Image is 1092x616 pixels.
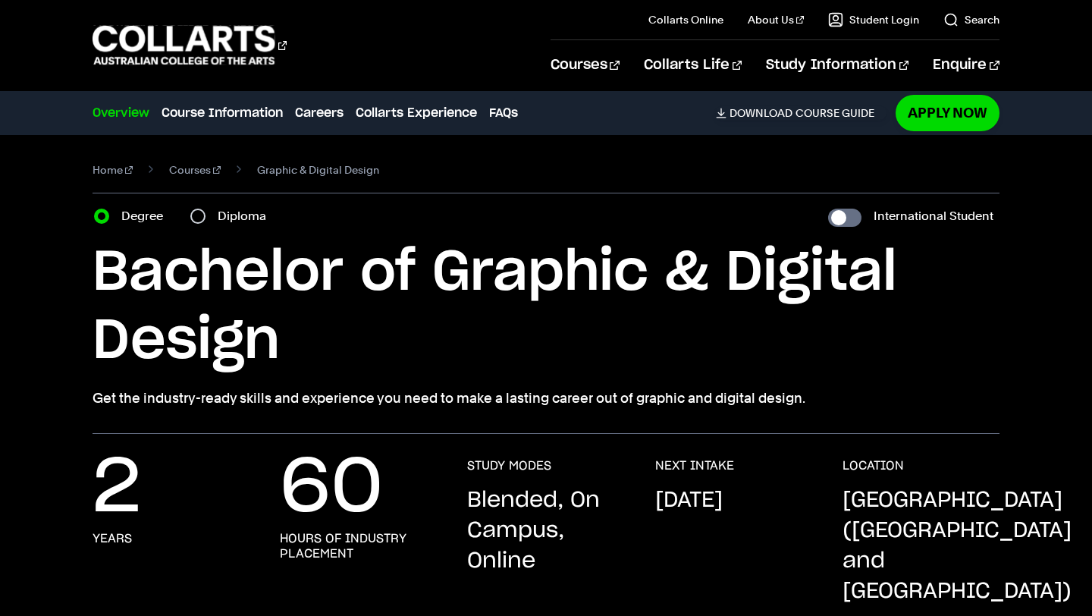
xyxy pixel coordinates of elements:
a: FAQs [489,104,518,122]
a: Search [943,12,999,27]
a: Enquire [933,40,999,90]
p: [DATE] [655,486,723,516]
p: 60 [280,458,383,519]
a: Home [93,159,133,181]
a: Careers [295,104,344,122]
h3: STUDY MODES [467,458,551,473]
p: Blended, On Campus, Online [467,486,624,577]
a: Collarts Life [644,40,742,90]
a: About Us [748,12,804,27]
p: [GEOGRAPHIC_DATA] ([GEOGRAPHIC_DATA] and [GEOGRAPHIC_DATA]) [843,486,1072,607]
p: Get the industry-ready skills and experience you need to make a lasting career out of graphic and... [93,388,999,409]
div: Go to homepage [93,24,287,67]
a: Apply Now [896,95,999,130]
label: Diploma [218,206,275,227]
label: International Student [874,206,993,227]
h1: Bachelor of Graphic & Digital Design [93,239,999,376]
a: Collarts Online [648,12,723,27]
a: Collarts Experience [356,104,477,122]
h3: hours of industry placement [280,531,437,561]
h3: years [93,531,132,546]
span: Graphic & Digital Design [257,159,379,181]
span: Download [730,106,792,120]
p: 2 [93,458,141,519]
label: Degree [121,206,172,227]
a: Student Login [828,12,919,27]
a: Overview [93,104,149,122]
a: Study Information [766,40,908,90]
a: Course Information [162,104,283,122]
a: Courses [169,159,221,181]
h3: NEXT INTAKE [655,458,734,473]
a: DownloadCourse Guide [716,106,886,120]
a: Courses [551,40,620,90]
h3: LOCATION [843,458,904,473]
